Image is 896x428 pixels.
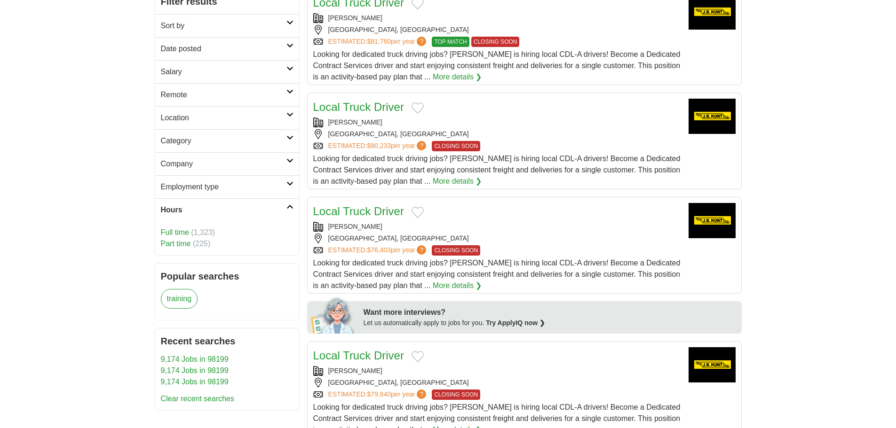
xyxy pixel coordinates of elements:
[155,129,299,152] a: Category
[432,37,469,47] span: TOP MATCH
[191,228,215,236] span: (1,323)
[155,60,299,83] a: Salary
[328,245,428,256] a: ESTIMATED:$76,403per year?
[155,198,299,221] a: Hours
[689,99,736,134] img: JB Hunt logo
[412,207,424,218] button: Add to favorite jobs
[155,175,299,198] a: Employment type
[328,14,382,22] a: [PERSON_NAME]
[689,347,736,382] img: JB Hunt logo
[313,233,681,243] div: [GEOGRAPHIC_DATA], [GEOGRAPHIC_DATA]
[161,240,191,248] a: Part time
[155,83,299,106] a: Remote
[313,50,681,81] span: Looking for dedicated truck driving jobs? [PERSON_NAME] is hiring local CDL-A drivers! Become a D...
[313,25,681,35] div: [GEOGRAPHIC_DATA], [GEOGRAPHIC_DATA]
[417,37,426,46] span: ?
[417,245,426,255] span: ?
[161,355,229,363] a: 9,174 Jobs in 98199
[155,14,299,37] a: Sort by
[313,129,681,139] div: [GEOGRAPHIC_DATA], [GEOGRAPHIC_DATA]
[161,366,229,374] a: 9,174 Jobs in 98199
[471,37,520,47] span: CLOSING SOON
[193,240,210,248] span: (225)
[328,389,428,400] a: ESTIMATED:$79,640per year?
[313,155,681,185] span: Looking for dedicated truck driving jobs? [PERSON_NAME] is hiring local CDL-A drivers! Become a D...
[328,223,382,230] a: [PERSON_NAME]
[689,203,736,238] img: JB Hunt logo
[161,181,286,193] h2: Employment type
[161,334,293,348] h2: Recent searches
[417,389,426,399] span: ?
[161,89,286,101] h2: Remote
[313,378,681,388] div: [GEOGRAPHIC_DATA], [GEOGRAPHIC_DATA]
[364,307,736,318] div: Want more interviews?
[161,204,286,216] h2: Hours
[313,349,404,362] a: Local Truck Driver
[155,152,299,175] a: Company
[367,390,391,398] span: $79,640
[161,269,293,283] h2: Popular searches
[161,395,235,403] a: Clear recent searches
[328,37,428,47] a: ESTIMATED:$81,760per year?
[417,141,426,150] span: ?
[161,66,286,78] h2: Salary
[433,176,482,187] a: More details ❯
[433,280,482,291] a: More details ❯
[367,38,391,45] span: $81,760
[328,367,382,374] a: [PERSON_NAME]
[161,112,286,124] h2: Location
[328,141,428,151] a: ESTIMATED:$80,233per year?
[161,20,286,31] h2: Sort by
[161,228,189,236] a: Full time
[432,141,480,151] span: CLOSING SOON
[313,205,404,218] a: Local Truck Driver
[486,319,545,327] a: Try ApplyIQ now ❯
[313,101,404,113] a: Local Truck Driver
[412,351,424,362] button: Add to favorite jobs
[161,135,286,147] h2: Category
[311,296,357,334] img: apply-iq-scientist.png
[433,71,482,83] a: More details ❯
[155,106,299,129] a: Location
[364,318,736,328] div: Let us automatically apply to jobs for you.
[432,245,480,256] span: CLOSING SOON
[161,378,229,386] a: 9,174 Jobs in 98199
[412,102,424,114] button: Add to favorite jobs
[432,389,480,400] span: CLOSING SOON
[161,158,286,170] h2: Company
[313,259,681,289] span: Looking for dedicated truck driving jobs? [PERSON_NAME] is hiring local CDL-A drivers! Become a D...
[155,37,299,60] a: Date posted
[367,142,391,149] span: $80,233
[328,118,382,126] a: [PERSON_NAME]
[367,246,391,254] span: $76,403
[161,43,286,54] h2: Date posted
[161,289,198,309] a: training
